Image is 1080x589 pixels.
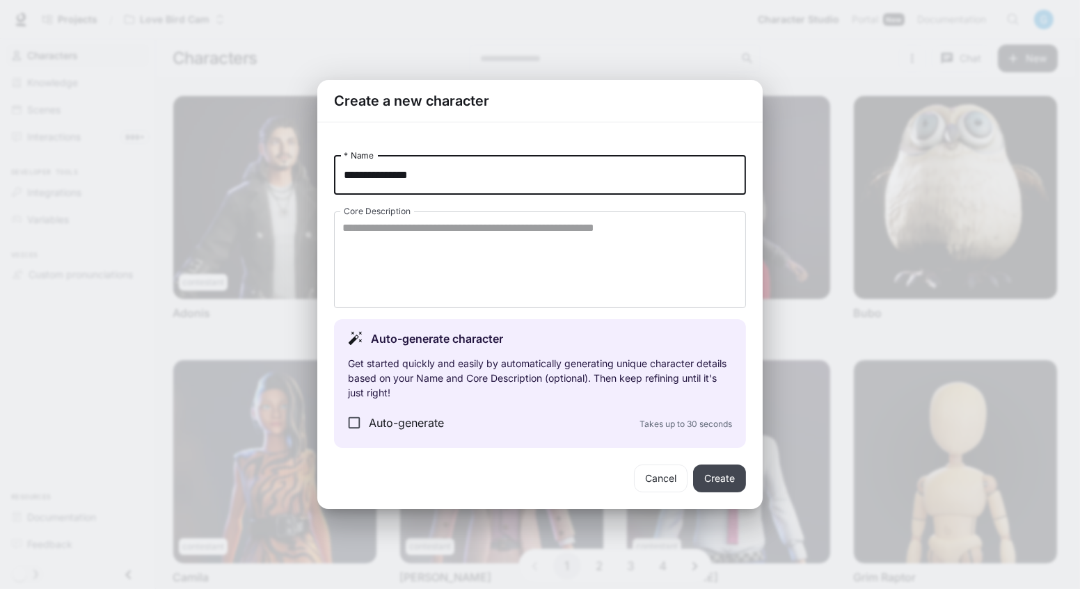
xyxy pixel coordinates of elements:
[344,205,411,217] label: Core Description
[334,211,746,308] div: label
[634,465,688,492] button: Cancel
[344,150,374,161] label: * Name
[693,465,746,492] button: Create
[369,414,444,431] span: Auto-generate
[640,419,732,429] span: Takes up to 30 seconds
[348,356,732,400] p: Get started quickly and easily by automatically generating unique character details based on your...
[371,330,503,347] p: Auto-generate character
[317,80,763,122] h2: Create a new character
